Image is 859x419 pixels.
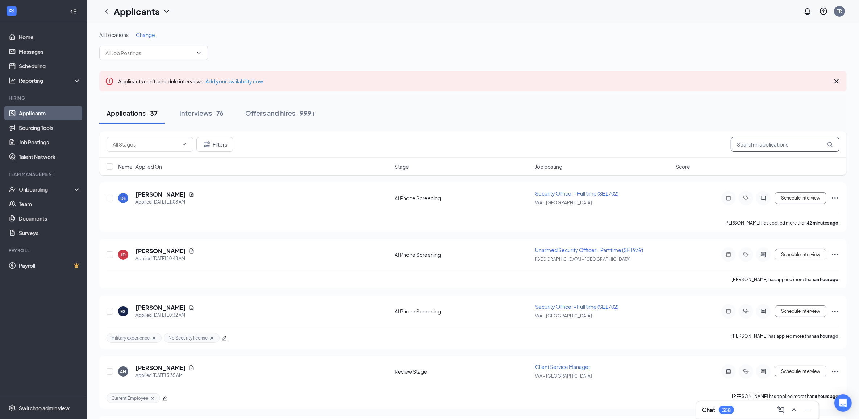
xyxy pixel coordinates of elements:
div: Applied [DATE] 3:35 AM [135,372,195,379]
b: an hour ago [814,333,838,339]
span: Applicants can't schedule interviews. [118,78,263,85]
span: Stage [395,163,409,170]
span: Client Service Manager [535,363,590,370]
div: Reporting [19,77,81,84]
input: All Stages [113,140,179,148]
svg: ActiveChat [759,369,768,374]
span: WA - [GEOGRAPHIC_DATA] [535,373,592,379]
svg: Ellipses [831,367,839,376]
div: Hiring [9,95,79,101]
button: Filter Filters [196,137,233,152]
svg: Cross [151,335,157,341]
svg: ChevronLeft [102,7,111,16]
svg: Cross [832,77,841,86]
span: WA - [GEOGRAPHIC_DATA] [535,313,592,319]
svg: Cross [150,395,155,401]
p: [PERSON_NAME] has applied more than . [732,393,839,403]
svg: Notifications [803,7,812,16]
a: Scheduling [19,59,81,73]
h5: [PERSON_NAME] [135,364,186,372]
button: ChevronUp [788,404,800,416]
span: Military experience [111,335,150,341]
span: edit [222,336,227,341]
span: Name · Applied On [118,163,162,170]
a: Sourcing Tools [19,120,81,135]
div: AI Phone Screening [395,308,531,315]
svg: Analysis [9,77,16,84]
svg: UserCheck [9,186,16,193]
svg: Document [189,305,195,311]
div: AN [120,369,126,375]
h5: [PERSON_NAME] [135,304,186,312]
h3: Chat [702,406,715,414]
a: Surveys [19,226,81,240]
button: Schedule Interview [775,305,826,317]
span: Change [136,32,155,38]
div: Applications · 37 [107,108,158,118]
svg: ChevronDown [196,50,202,56]
span: Security Officer - Full time (SE1702) [535,303,618,310]
svg: Error [105,77,114,86]
svg: Filter [203,140,211,149]
a: Documents [19,211,81,226]
div: JD [121,252,126,258]
div: Review Stage [395,368,531,375]
svg: ActiveChat [759,252,768,258]
svg: ActiveChat [759,195,768,201]
h5: [PERSON_NAME] [135,247,186,255]
svg: Tag [742,252,750,258]
svg: QuestionInfo [819,7,828,16]
div: Onboarding [19,186,75,193]
svg: Ellipses [831,194,839,202]
svg: ActiveChat [759,308,768,314]
div: 358 [722,407,731,413]
svg: WorkstreamLogo [8,7,15,15]
svg: Note [724,252,733,258]
div: TR [837,8,842,14]
span: No Security license [168,335,208,341]
span: Job posting [535,163,562,170]
svg: ChevronDown [162,7,171,16]
a: Messages [19,44,81,59]
p: [PERSON_NAME] has applied more than . [731,276,839,283]
div: AI Phone Screening [395,194,531,202]
h5: [PERSON_NAME] [135,190,186,198]
svg: ActiveTag [742,308,750,314]
button: Schedule Interview [775,366,826,377]
a: Talent Network [19,149,81,164]
input: All Job Postings [105,49,193,57]
div: ES [121,308,126,315]
svg: Tag [742,195,750,201]
span: Unarmed Security Officer - Part time (SE1939) [535,247,643,253]
a: PayrollCrown [19,258,81,273]
svg: ComposeMessage [777,406,785,414]
a: Job Postings [19,135,81,149]
svg: ChevronDown [182,141,187,147]
span: edit [162,396,167,401]
div: Interviews · 76 [179,108,224,118]
svg: Document [189,192,195,197]
span: [GEOGRAPHIC_DATA] - [GEOGRAPHIC_DATA] [535,256,631,262]
a: Team [19,197,81,211]
svg: ActiveTag [742,369,750,374]
svg: Minimize [803,406,812,414]
a: Home [19,30,81,44]
div: Open Intercom Messenger [834,394,852,412]
a: Add your availability now [205,78,263,85]
div: Applied [DATE] 10:48 AM [135,255,195,262]
svg: MagnifyingGlass [827,141,833,147]
div: Applied [DATE] 11:08 AM [135,198,195,206]
p: [PERSON_NAME] has applied more than . [731,333,839,343]
span: Security Officer - Full time (SE1702) [535,190,618,197]
svg: ChevronUp [790,406,798,414]
div: DE [120,195,126,201]
span: Score [676,163,690,170]
span: All Locations [99,32,129,38]
svg: Document [189,365,195,371]
button: Schedule Interview [775,192,826,204]
input: Search in applications [731,137,839,152]
svg: Note [724,308,733,314]
svg: Settings [9,404,16,412]
svg: Collapse [70,8,77,15]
